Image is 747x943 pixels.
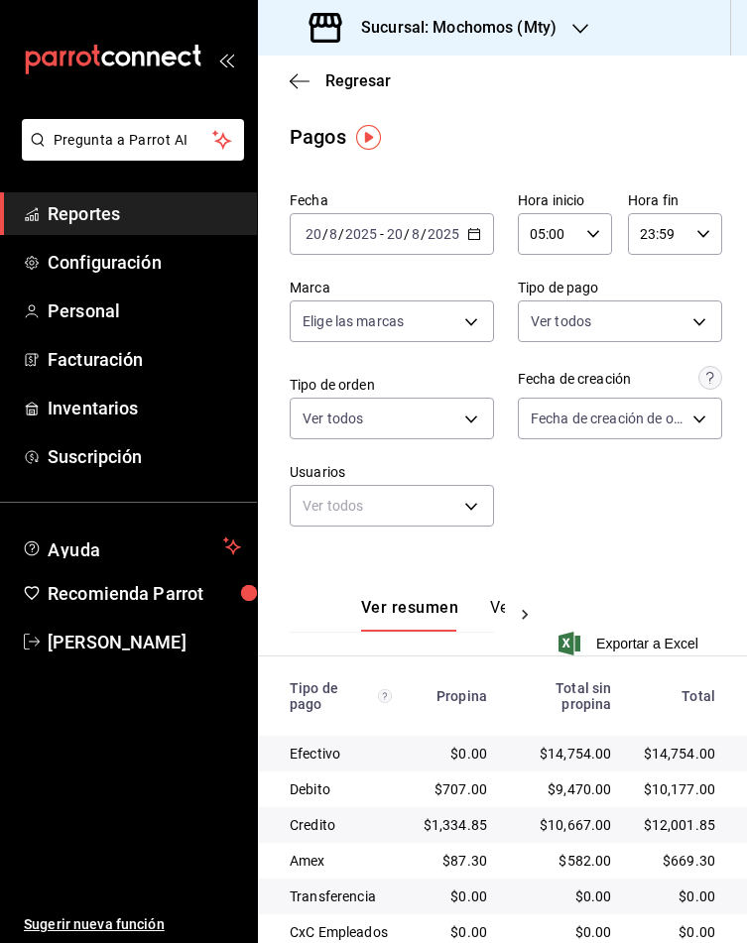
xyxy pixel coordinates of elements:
[531,409,685,428] span: Fecha de creación de orden
[290,122,346,152] div: Pagos
[404,226,410,242] span: /
[290,378,494,392] label: Tipo de orden
[303,311,404,331] span: Elige las marcas
[386,226,404,242] input: --
[643,886,715,906] div: $0.00
[490,598,564,632] button: Ver pagos
[424,922,487,942] div: $0.00
[48,346,241,373] span: Facturación
[518,193,612,207] label: Hora inicio
[643,851,715,871] div: $669.30
[290,465,494,479] label: Usuarios
[643,688,715,704] div: Total
[14,144,244,165] a: Pregunta a Parrot AI
[290,886,392,906] div: Transferencia
[643,922,715,942] div: $0.00
[519,851,611,871] div: $582.00
[531,311,591,331] span: Ver todos
[424,779,487,799] div: $707.00
[643,779,715,799] div: $10,177.00
[519,779,611,799] div: $9,470.00
[356,125,381,150] img: Tooltip marker
[48,200,241,227] span: Reportes
[519,680,611,712] div: Total sin propina
[562,632,698,655] button: Exportar a Excel
[424,815,487,835] div: $1,334.85
[290,680,392,712] div: Tipo de pago
[424,886,487,906] div: $0.00
[290,922,392,942] div: CxC Empleados
[345,16,557,40] h3: Sucursal: Mochomos (Mty)
[424,744,487,764] div: $0.00
[290,193,494,207] label: Fecha
[427,226,460,242] input: ----
[48,249,241,276] span: Configuración
[48,580,241,607] span: Recomienda Parrot
[519,922,611,942] div: $0.00
[290,815,392,835] div: Credito
[519,744,611,764] div: $14,754.00
[290,744,392,764] div: Efectivo
[519,815,611,835] div: $10,667.00
[361,598,505,632] div: navigation tabs
[290,485,494,527] div: Ver todos
[421,226,427,242] span: /
[290,779,392,799] div: Debito
[378,689,392,703] svg: Los pagos realizados con Pay y otras terminales son montos brutos.
[48,534,215,558] span: Ayuda
[48,443,241,470] span: Suscripción
[519,886,611,906] div: $0.00
[322,226,328,242] span: /
[290,71,391,90] button: Regresar
[325,71,391,90] span: Regresar
[54,130,213,151] span: Pregunta a Parrot AI
[643,744,715,764] div: $14,754.00
[218,52,234,67] button: open_drawer_menu
[48,297,241,324] span: Personal
[424,851,487,871] div: $87.30
[48,395,241,421] span: Inventarios
[338,226,344,242] span: /
[424,688,487,704] div: Propina
[628,193,722,207] label: Hora fin
[361,598,458,632] button: Ver resumen
[24,914,241,935] span: Sugerir nueva función
[290,851,392,871] div: Amex
[411,226,421,242] input: --
[518,281,722,295] label: Tipo de pago
[643,815,715,835] div: $12,001.85
[22,119,244,161] button: Pregunta a Parrot AI
[328,226,338,242] input: --
[303,409,363,428] span: Ver todos
[344,226,378,242] input: ----
[380,226,384,242] span: -
[290,281,494,295] label: Marca
[48,629,241,655] span: [PERSON_NAME]
[518,369,631,390] div: Fecha de creación
[305,226,322,242] input: --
